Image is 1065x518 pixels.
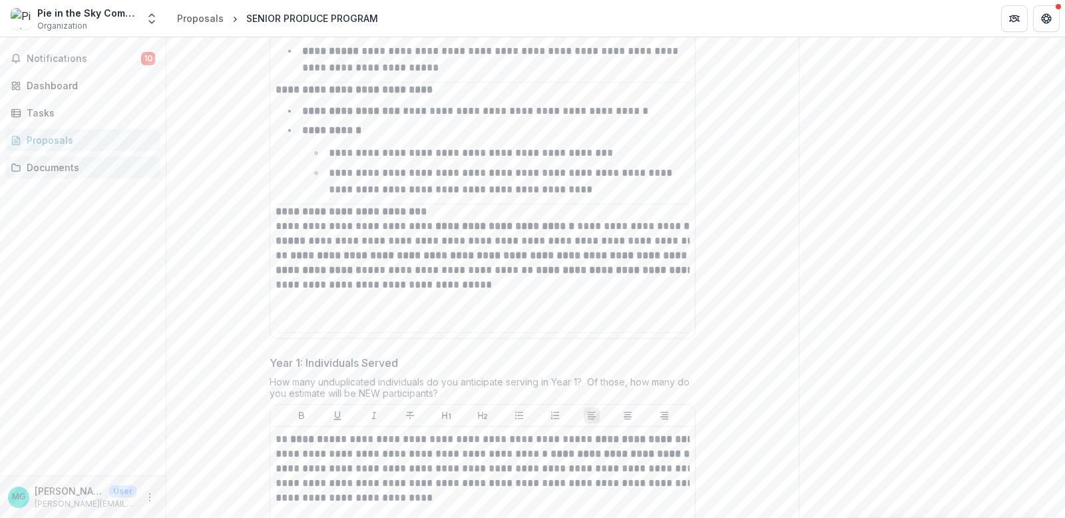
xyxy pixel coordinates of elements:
[27,53,141,65] span: Notifications
[142,5,161,32] button: Open entity switcher
[27,106,150,120] div: Tasks
[35,484,104,498] p: [PERSON_NAME]
[11,8,32,29] img: Pie in the Sky Community Alliance
[402,407,418,423] button: Strike
[27,160,150,174] div: Documents
[294,407,310,423] button: Bold
[141,52,155,65] span: 10
[270,355,398,371] p: Year 1: Individuals Served
[177,11,224,25] div: Proposals
[547,407,563,423] button: Ordered List
[246,11,378,25] div: SENIOR PRODUCE PROGRAM
[172,9,383,28] nav: breadcrumb
[656,407,672,423] button: Align Right
[109,485,136,497] p: User
[270,376,696,404] div: How many unduplicated individuals do you anticipate serving in Year 1? Of those, how many do you ...
[27,133,150,147] div: Proposals
[439,407,455,423] button: Heading 1
[172,9,229,28] a: Proposals
[1001,5,1028,32] button: Partners
[12,493,26,501] div: Malea Guiriba
[5,129,160,151] a: Proposals
[5,75,160,97] a: Dashboard
[1033,5,1060,32] button: Get Help
[475,407,491,423] button: Heading 2
[27,79,150,93] div: Dashboard
[5,156,160,178] a: Documents
[142,489,158,505] button: More
[366,407,382,423] button: Italicize
[620,407,636,423] button: Align Center
[511,407,527,423] button: Bullet List
[35,498,136,510] p: [PERSON_NAME][EMAIL_ADDRESS][DOMAIN_NAME]
[5,102,160,124] a: Tasks
[5,48,160,69] button: Notifications10
[329,407,345,423] button: Underline
[37,6,137,20] div: Pie in the Sky Community Alliance
[584,407,600,423] button: Align Left
[37,20,87,32] span: Organization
